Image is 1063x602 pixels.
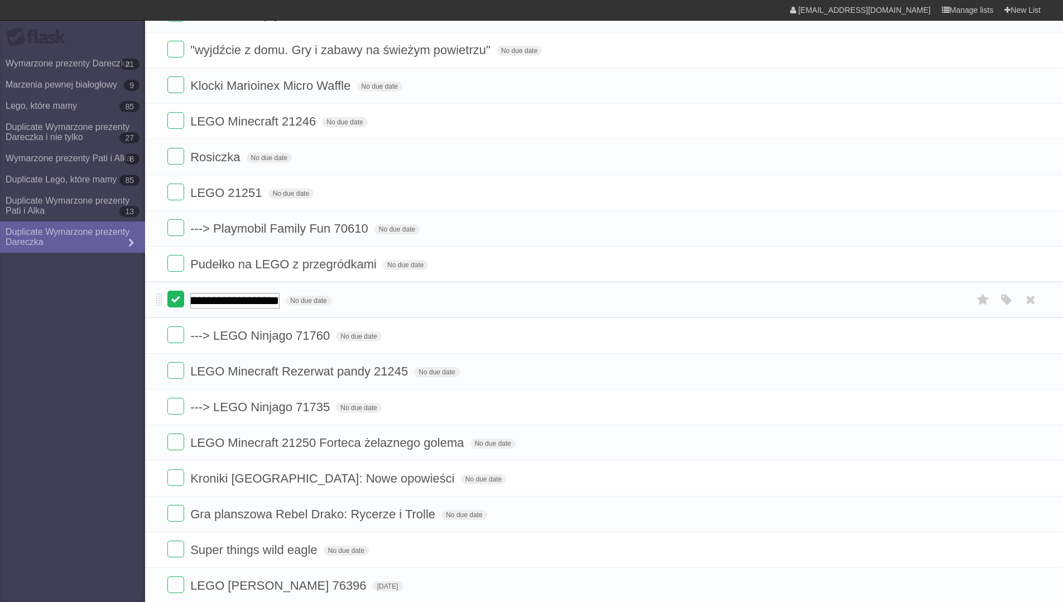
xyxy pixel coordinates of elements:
[324,546,369,556] span: No due date
[190,329,333,343] span: ---> LEGO Ninjago 71760
[470,439,516,449] span: No due date
[119,132,140,143] b: 27
[124,153,140,165] b: 8
[167,291,184,307] label: Done
[167,469,184,486] label: Done
[119,101,140,112] b: 85
[167,362,184,379] label: Done
[190,400,333,414] span: ---> LEGO Ninjago 71735
[190,186,264,200] span: LEGO 21251
[167,112,184,129] label: Done
[322,117,367,127] span: No due date
[190,543,320,557] span: Super things wild eagle
[167,255,184,272] label: Done
[167,398,184,415] label: Done
[167,505,184,522] label: Done
[167,434,184,450] label: Done
[286,296,331,306] span: No due date
[119,59,140,70] b: 21
[190,114,319,128] span: LEGO Minecraft 21246
[167,576,184,593] label: Done
[167,219,184,236] label: Done
[461,474,506,484] span: No due date
[497,46,542,56] span: No due date
[119,206,140,217] b: 13
[167,541,184,557] label: Done
[383,260,428,270] span: No due date
[441,510,487,520] span: No due date
[373,581,403,591] span: [DATE]
[119,175,140,186] b: 85
[973,291,994,309] label: Star task
[167,76,184,93] label: Done
[6,27,73,47] div: Flask
[190,79,353,93] span: Klocki Marioinex Micro Waffle
[190,150,243,164] span: Rosiczka
[167,184,184,200] label: Done
[414,367,459,377] span: No due date
[167,148,184,165] label: Done
[190,507,438,521] span: Gra planszowa Rebel Drako: Rycerze i Trolle
[190,221,371,235] span: ---> Playmobil Family Fun 70610
[268,189,314,199] span: No due date
[336,403,381,413] span: No due date
[167,41,184,57] label: Done
[190,579,369,593] span: LEGO [PERSON_NAME] 76396
[190,257,379,271] span: Pudełko na LEGO z przegródkami
[124,80,140,91] b: 9
[190,364,411,378] span: LEGO Minecraft Rezerwat pandy 21245
[167,326,184,343] label: Done
[336,331,381,341] span: No due date
[247,153,292,163] span: No due date
[190,471,458,485] span: Kroniki [GEOGRAPHIC_DATA]: Nowe opowieści
[357,81,402,91] span: No due date
[190,43,493,57] span: "wyjdźcie z domu. Gry i zabawy na świeżym powietrzu"
[190,436,466,450] span: LEGO Minecraft 21250 Forteca żelaznego golema
[374,224,420,234] span: No due date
